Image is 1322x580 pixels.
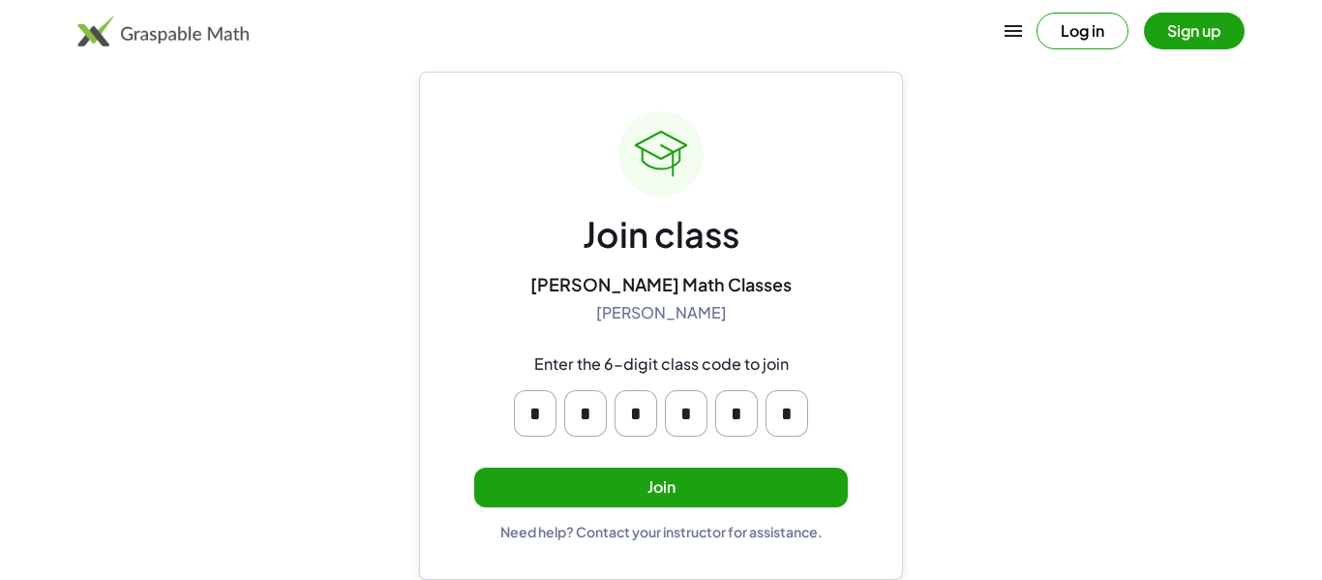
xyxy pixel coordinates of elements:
div: [PERSON_NAME] Math Classes [530,273,792,295]
button: Log in [1037,13,1128,49]
input: Please enter OTP character 2 [564,390,607,437]
div: Enter the 6-digit class code to join [534,354,789,375]
button: Sign up [1144,13,1245,49]
div: Join class [583,212,739,258]
input: Please enter OTP character 1 [514,390,556,437]
button: Join [474,468,848,507]
input: Please enter OTP character 3 [615,390,657,437]
div: Need help? Contact your instructor for assistance. [500,523,823,540]
input: Please enter OTP character 4 [665,390,707,437]
input: Please enter OTP character 6 [766,390,808,437]
div: [PERSON_NAME] [596,303,727,323]
input: Please enter OTP character 5 [715,390,758,437]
